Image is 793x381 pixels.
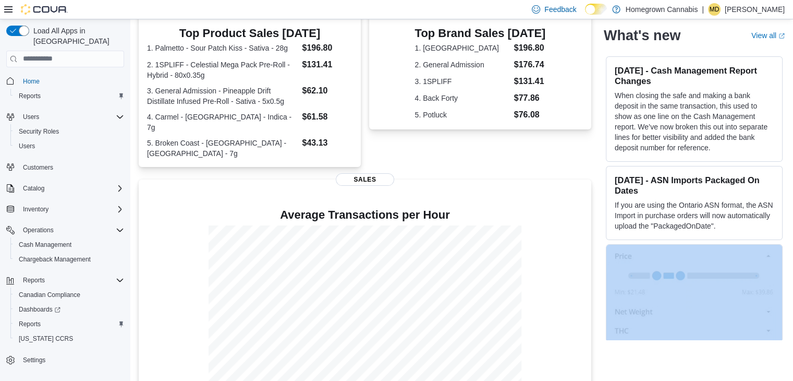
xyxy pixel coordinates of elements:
p: | [702,3,704,16]
h3: Top Brand Sales [DATE] [415,27,546,40]
span: MD [710,3,719,16]
span: Security Roles [19,127,59,136]
span: Inventory [19,203,124,216]
h2: What's new [604,27,680,44]
p: [PERSON_NAME] [725,3,785,16]
dd: $196.80 [302,42,352,54]
span: Users [19,142,35,150]
span: Sales [336,173,394,186]
span: Dashboards [19,305,60,314]
dt: 1. [GEOGRAPHIC_DATA] [415,43,510,53]
span: Settings [19,353,124,366]
span: Chargeback Management [19,255,91,264]
span: Dashboards [15,303,124,316]
button: Operations [2,223,128,237]
a: View allExternal link [751,31,785,40]
dt: 4. Carmel - [GEOGRAPHIC_DATA] - Indica - 7g [147,112,298,133]
span: Catalog [23,184,44,193]
button: Cash Management [10,237,128,252]
button: Inventory [19,203,53,216]
button: Users [10,139,128,153]
p: When closing the safe and making a bank deposit in the same transaction, this used to show as one... [615,90,774,153]
span: [US_STATE] CCRS [19,335,73,343]
button: Reports [10,89,128,103]
button: Settings [2,352,128,367]
button: Customers [2,160,128,175]
dt: 2. General Admission [415,59,510,70]
a: Settings [19,354,50,366]
h3: [DATE] - ASN Imports Packaged On Dates [615,175,774,196]
span: Home [23,77,40,86]
h4: Average Transactions per Hour [147,209,583,221]
button: Reports [19,274,49,287]
dd: $43.13 [302,137,352,149]
dt: 2. 1SPLIFF - Celestial Mega Pack Pre-Roll - Hybrid - 80x0.35g [147,59,298,80]
dt: 3. General Admission - Pineapple Drift Distillate Infused Pre-Roll - Sativa - 5x0.5g [147,86,298,106]
h3: [DATE] - Cash Management Report Changes [615,65,774,86]
button: Chargeback Management [10,252,128,267]
img: Cova [21,4,68,15]
span: Reports [19,92,41,100]
button: Users [19,111,43,123]
span: Operations [23,226,54,234]
dd: $131.41 [302,58,352,71]
a: Home [19,75,44,88]
span: Reports [19,320,41,328]
dt: 5. Broken Coast - [GEOGRAPHIC_DATA] - [GEOGRAPHIC_DATA] - 7g [147,138,298,159]
dd: $62.10 [302,85,352,97]
button: Reports [2,273,128,288]
button: Catalog [19,182,48,195]
span: Chargeback Management [15,253,124,266]
input: Dark Mode [585,4,607,15]
dd: $77.86 [514,92,546,104]
a: Canadian Compliance [15,289,84,301]
button: Canadian Compliance [10,288,128,302]
button: Security Roles [10,124,128,139]
span: Cash Management [15,239,124,251]
a: Reports [15,90,45,102]
span: Reports [15,90,124,102]
dt: 3. 1SPLIFF [415,76,510,87]
dt: 4. Back Forty [415,93,510,103]
div: Michael Denomme [708,3,721,16]
button: Users [2,110,128,124]
span: Washington CCRS [15,332,124,345]
p: If you are using the Ontario ASN format, the ASN Import in purchase orders will now automatically... [615,200,774,231]
span: Reports [15,318,124,330]
button: Home [2,74,128,89]
button: Inventory [2,202,128,217]
a: Reports [15,318,45,330]
svg: External link [778,33,785,39]
a: Cash Management [15,239,76,251]
a: Customers [19,161,57,174]
dd: $176.74 [514,58,546,71]
p: Homegrown Cannabis [626,3,698,16]
dt: 5. Potluck [415,110,510,120]
button: Catalog [2,181,128,196]
span: Inventory [23,205,48,213]
button: [US_STATE] CCRS [10,331,128,346]
span: Load All Apps in [GEOGRAPHIC_DATA] [29,26,124,46]
h3: Top Product Sales [DATE] [147,27,352,40]
span: Operations [19,224,124,236]
span: Reports [23,276,45,284]
a: Dashboards [15,303,65,316]
dd: $76.08 [514,109,546,121]
span: Cash Management [19,241,71,249]
span: Settings [23,356,45,364]
span: Customers [23,163,53,172]
span: Canadian Compliance [15,289,124,301]
a: Dashboards [10,302,128,317]
dd: $61.58 [302,111,352,123]
span: Users [15,140,124,152]
dd: $196.80 [514,42,546,54]
button: Reports [10,317,128,331]
span: Reports [19,274,124,287]
span: Home [19,75,124,88]
span: Customers [19,161,124,174]
a: [US_STATE] CCRS [15,332,77,345]
dt: 1. Palmetto - Sour Patch Kiss - Sativa - 28g [147,43,298,53]
a: Users [15,140,39,152]
button: Operations [19,224,58,236]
